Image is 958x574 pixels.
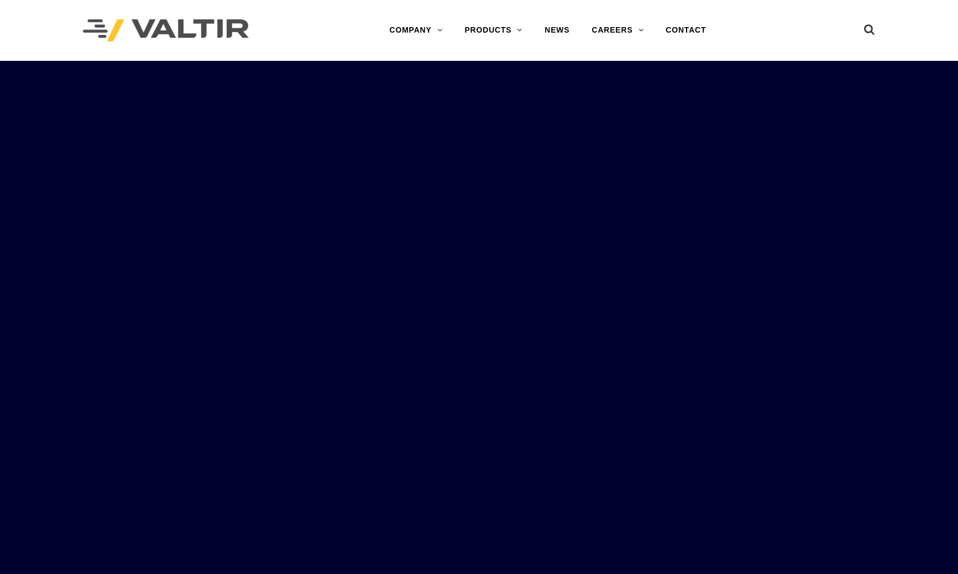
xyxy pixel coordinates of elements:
[655,19,717,41] a: CONTACT
[533,19,580,41] a: NEWS
[453,19,533,41] a: PRODUCTS
[379,19,454,41] a: COMPANY
[580,19,655,41] a: CAREERS
[83,19,249,42] img: Valtir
